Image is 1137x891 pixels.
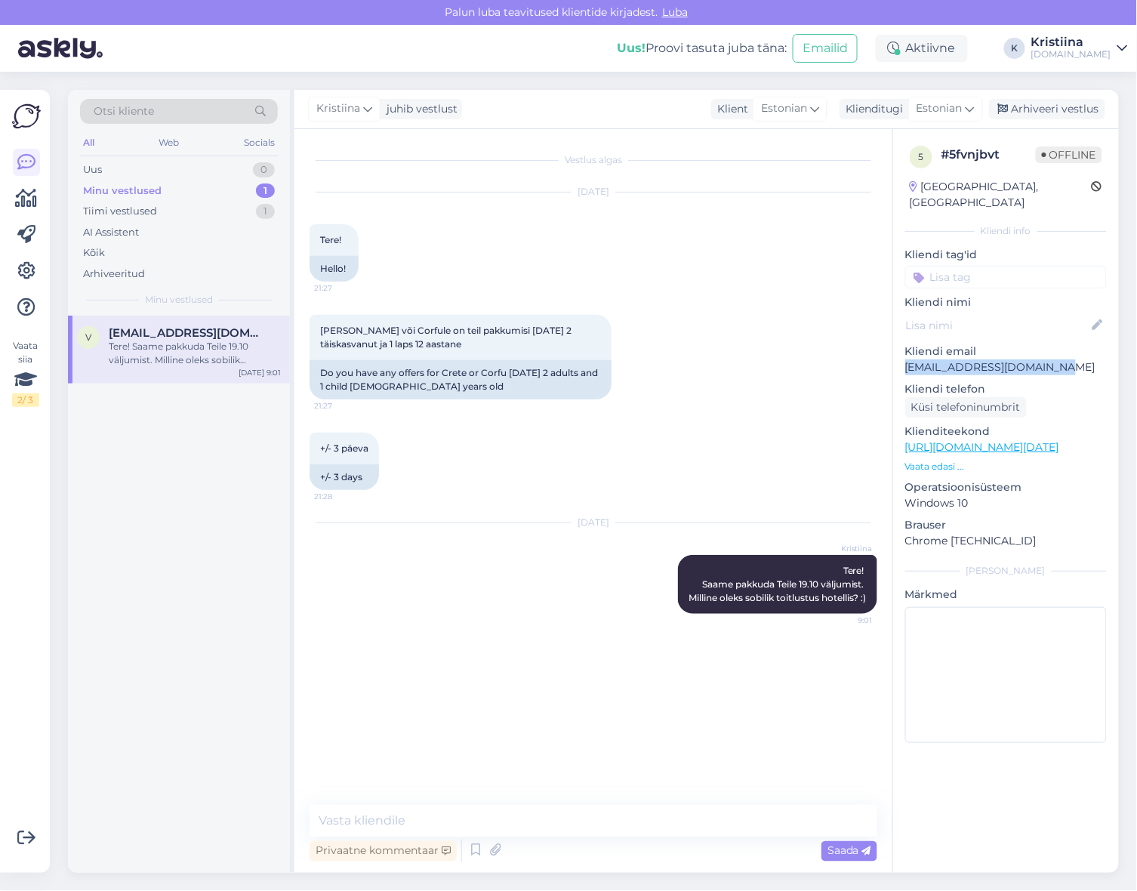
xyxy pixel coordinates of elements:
[917,100,963,117] span: Estonian
[256,204,275,219] div: 1
[905,424,1107,439] p: Klienditeekond
[12,102,41,131] img: Askly Logo
[109,326,266,340] span: vorontsova.vika@gmail.com
[310,185,877,199] div: [DATE]
[905,266,1107,288] input: Lisa tag
[905,344,1107,359] p: Kliendi email
[94,103,154,119] span: Otsi kliente
[256,183,275,199] div: 1
[919,151,924,162] span: 5
[658,5,692,19] span: Luba
[85,331,91,343] span: v
[876,35,968,62] div: Aktiivne
[310,256,359,282] div: Hello!
[816,543,873,554] span: Kristiina
[989,99,1105,119] div: Arhiveeri vestlus
[905,440,1059,454] a: [URL][DOMAIN_NAME][DATE]
[253,162,275,177] div: 0
[827,844,871,858] span: Saada
[816,615,873,626] span: 9:01
[905,587,1107,603] p: Märkmed
[320,442,368,454] span: +/- 3 päeva
[314,400,371,412] span: 21:27
[145,293,213,307] span: Minu vestlused
[905,533,1107,549] p: Chrome [TECHNICAL_ID]
[941,146,1036,164] div: # 5fvnjbvt
[83,204,157,219] div: Tiimi vestlused
[310,464,379,490] div: +/- 3 days
[12,393,39,407] div: 2 / 3
[1031,36,1128,60] a: Kristiina[DOMAIN_NAME]
[109,340,281,367] div: Tere! Saame pakkuda Teile 19.10 väljumist. Milline oleks sobilik toitlustus hotellis? :)
[1031,48,1111,60] div: [DOMAIN_NAME]
[83,225,139,240] div: AI Assistent
[761,100,807,117] span: Estonian
[83,162,102,177] div: Uus
[617,39,787,57] div: Proovi tasuta juba täna:
[316,100,360,117] span: Kristiina
[310,516,877,529] div: [DATE]
[83,183,162,199] div: Minu vestlused
[617,41,646,55] b: Uus!
[320,325,574,350] span: [PERSON_NAME] või Corfule on teil pakkumisi [DATE] 2 täiskasvanut ja 1 laps 12 aastane
[840,101,904,117] div: Klienditugi
[80,133,97,153] div: All
[239,367,281,378] div: [DATE] 9:01
[910,179,1092,211] div: [GEOGRAPHIC_DATA], [GEOGRAPHIC_DATA]
[12,339,39,407] div: Vaata siia
[241,133,278,153] div: Socials
[905,479,1107,495] p: Operatsioonisüsteem
[1036,146,1102,163] span: Offline
[310,153,877,167] div: Vestlus algas
[314,282,371,294] span: 21:27
[689,565,867,603] span: Tere! Saame pakkuda Teile 19.10 väljumist. Milline oleks sobilik toitlustus hotellis? :)
[905,495,1107,511] p: Windows 10
[906,317,1089,334] input: Lisa nimi
[83,267,145,282] div: Arhiveeritud
[83,245,105,261] div: Kõik
[905,397,1027,418] div: Küsi telefoninumbrit
[711,101,748,117] div: Klient
[156,133,183,153] div: Web
[905,294,1107,310] p: Kliendi nimi
[905,224,1107,238] div: Kliendi info
[793,34,858,63] button: Emailid
[905,564,1107,578] div: [PERSON_NAME]
[905,460,1107,473] p: Vaata edasi ...
[310,841,457,862] div: Privaatne kommentaar
[905,517,1107,533] p: Brauser
[381,101,458,117] div: juhib vestlust
[1004,38,1025,59] div: K
[905,381,1107,397] p: Kliendi telefon
[314,491,371,502] span: 21:28
[905,359,1107,375] p: [EMAIL_ADDRESS][DOMAIN_NAME]
[310,360,612,399] div: Do you have any offers for Crete or Corfu [DATE] 2 adults and 1 child [DEMOGRAPHIC_DATA] years old
[905,247,1107,263] p: Kliendi tag'id
[320,234,341,245] span: Tere!
[1031,36,1111,48] div: Kristiina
